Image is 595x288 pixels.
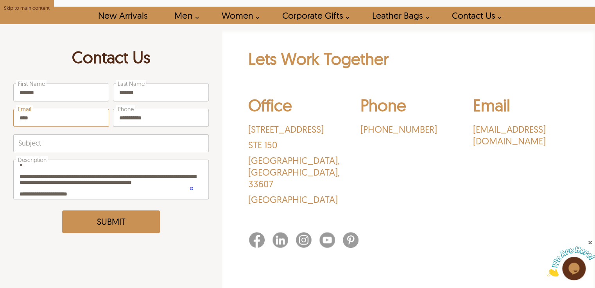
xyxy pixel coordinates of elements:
a: Facebook [249,232,272,250]
a: Youtube [319,232,343,250]
p: [GEOGRAPHIC_DATA] , [GEOGRAPHIC_DATA] , 33607 [248,155,344,190]
img: Facebook [249,232,265,248]
h1: Contact Us [13,47,209,71]
p: STE 150 [248,139,344,151]
a: Pinterest [343,232,366,250]
a: ‪[PHONE_NUMBER]‬ [360,123,457,135]
a: Shop Leather Corporate Gifts [273,7,354,24]
a: Shop Leather Bags [363,7,434,24]
img: Linkedin [272,232,288,248]
iframe: chat widget [547,239,595,276]
img: Youtube [319,232,335,248]
h2: Office [248,95,344,119]
h2: Email [473,95,569,119]
textarea: To enrich screen reader interactions, please activate Accessibility in Grammarly extension settings [14,160,208,199]
img: Instagram [296,232,312,248]
h2: Lets Work Together [248,48,569,73]
a: Shop Women Leather Jackets [212,7,263,24]
a: shop men's leather jackets [165,7,203,24]
img: Pinterest [343,232,358,248]
button: Submit [62,210,160,233]
h2: Phone [360,95,457,119]
a: Shop New Arrivals [89,7,156,24]
a: Instagram [296,232,319,250]
a: contact-us [443,7,506,24]
p: [GEOGRAPHIC_DATA] [248,194,344,205]
a: [EMAIL_ADDRESS][DOMAIN_NAME] [473,123,569,147]
a: Linkedin [272,232,296,250]
p: [STREET_ADDRESS] [248,123,344,135]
